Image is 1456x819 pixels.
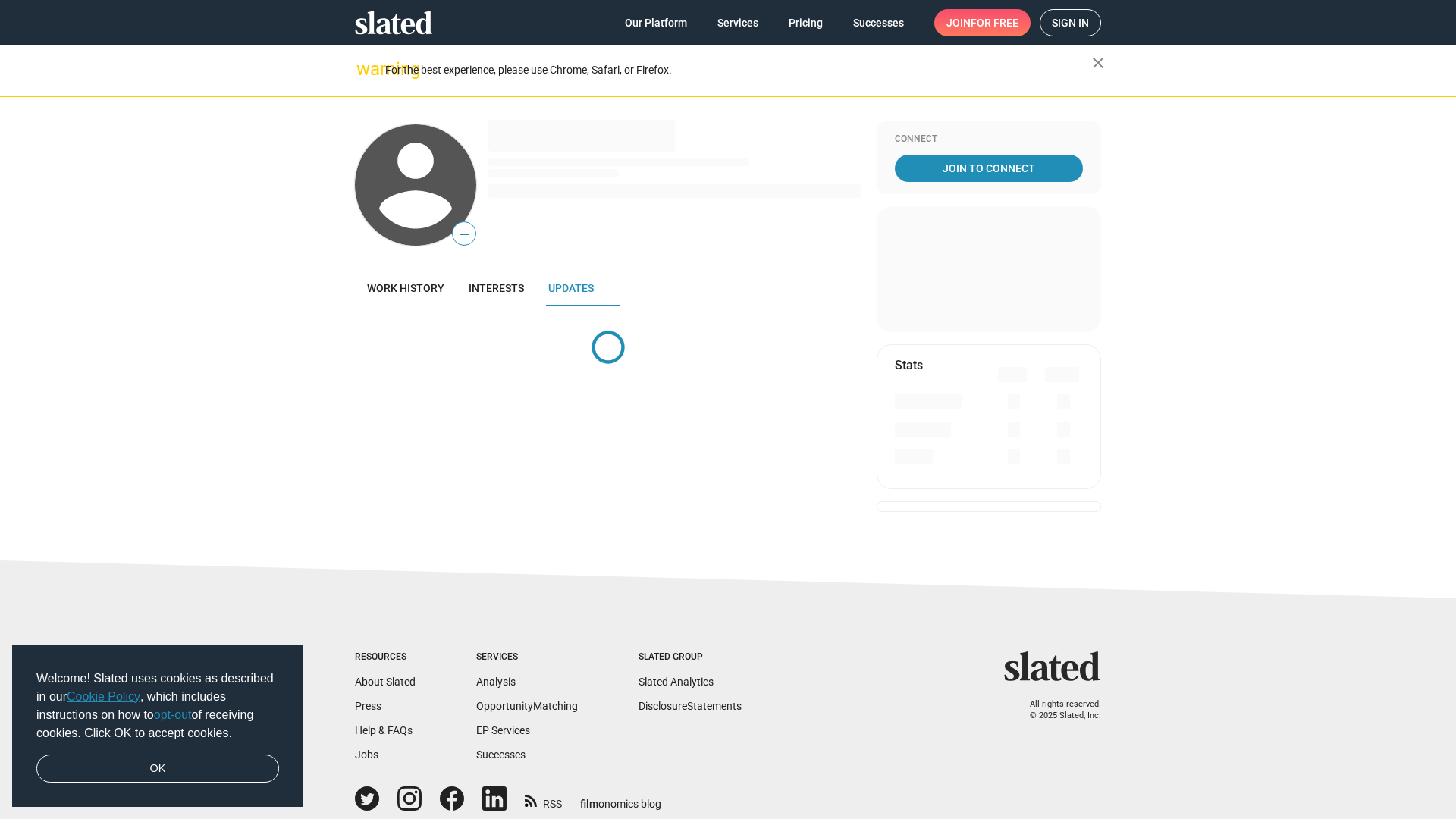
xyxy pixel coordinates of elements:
a: Joinfor free [934,9,1031,36]
a: Pricing [777,9,835,36]
span: Pricing [789,9,823,36]
a: Successes [841,9,916,36]
a: dismiss cookie message [36,755,279,783]
div: cookieconsent [12,645,303,808]
div: Resources [355,651,416,664]
span: for free [971,9,1018,36]
div: For the best experience, please use Chrome, Safari, or Firefox. [385,60,1092,80]
a: Sign in [1040,9,1101,36]
span: Welcome! Slated uses cookies as described in our , which includes instructions on how to of recei... [36,670,279,742]
a: DisclosureStatements [639,700,742,712]
a: Analysis [476,676,516,688]
a: RSS [525,788,562,811]
span: Services [717,9,758,36]
a: Work history [355,270,457,306]
a: Our Platform [613,9,699,36]
span: Join [946,9,1018,36]
span: film [580,798,598,810]
a: Updates [536,270,606,306]
div: Slated Group [639,651,742,664]
a: About Slated [355,676,416,688]
a: Help & FAQs [355,724,413,736]
div: Connect [895,133,1083,146]
a: Cookie Policy [67,690,140,703]
span: Join To Connect [898,155,1080,182]
span: Our Platform [625,9,687,36]
a: Press [355,700,381,712]
span: Interests [469,282,524,294]
mat-icon: close [1089,54,1107,72]
p: All rights reserved. © 2025 Slated, Inc. [1014,699,1101,721]
mat-card-title: Stats [895,357,923,373]
span: Work history [367,282,444,294]
a: OpportunityMatching [476,700,578,712]
a: Jobs [355,748,378,761]
span: Updates [548,282,594,294]
a: filmonomics blog [580,785,661,811]
a: Slated Analytics [639,676,714,688]
a: EP Services [476,724,530,736]
span: Successes [853,9,904,36]
mat-icon: warning [356,60,375,78]
span: Sign in [1052,10,1089,36]
a: Successes [476,748,526,761]
div: Services [476,651,578,664]
a: Interests [457,270,536,306]
span: — [453,224,475,244]
a: Join To Connect [895,155,1083,182]
a: opt-out [154,708,192,721]
a: Services [705,9,770,36]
